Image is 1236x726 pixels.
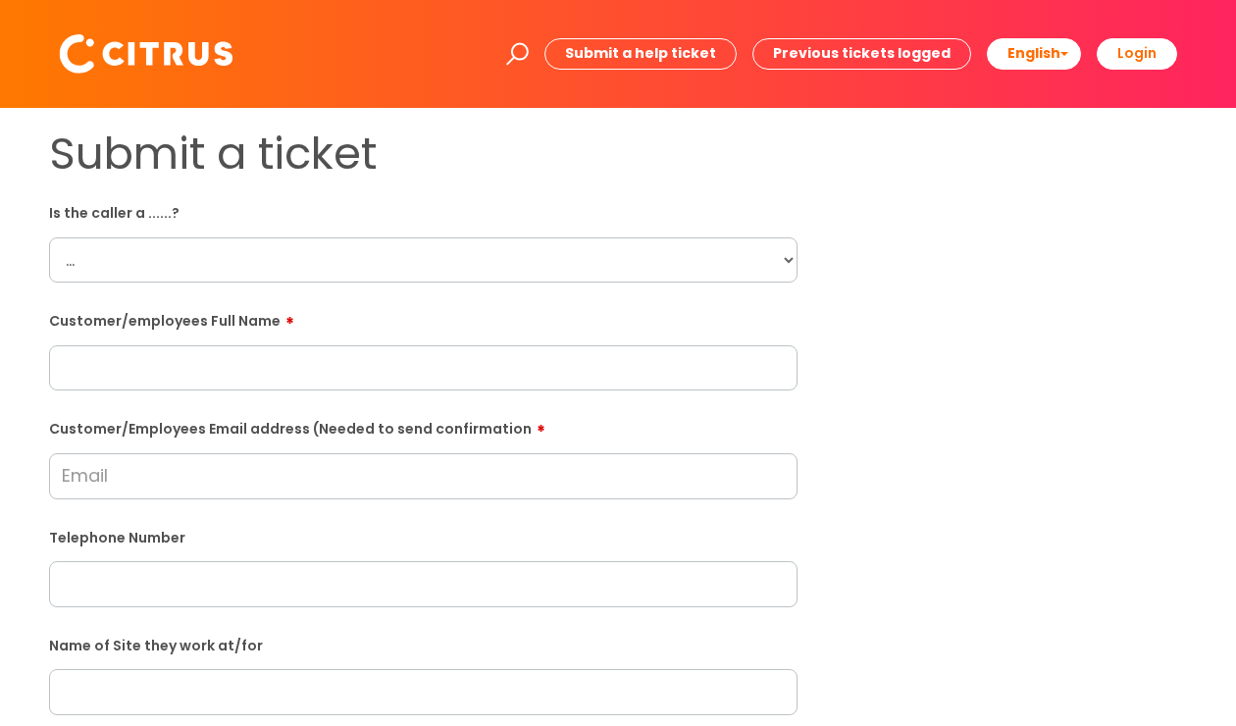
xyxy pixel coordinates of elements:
a: Submit a help ticket [544,38,737,69]
label: Customer/Employees Email address (Needed to send confirmation [49,414,798,438]
label: Is the caller a ......? [49,201,798,222]
label: Customer/employees Full Name [49,306,798,330]
input: Email [49,453,798,498]
span: English [1007,43,1060,63]
b: Login [1117,43,1157,63]
a: Previous tickets logged [752,38,971,69]
h1: Submit a ticket [49,128,798,181]
label: Telephone Number [49,526,798,546]
label: Name of Site they work at/for [49,634,798,654]
a: Login [1097,38,1177,69]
